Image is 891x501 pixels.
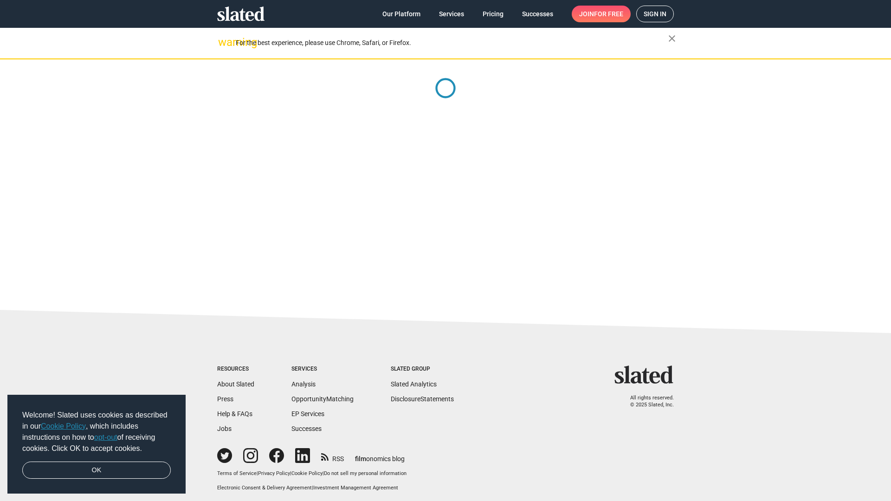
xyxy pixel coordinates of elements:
[291,395,354,403] a: OpportunityMatching
[391,366,454,373] div: Slated Group
[217,380,254,388] a: About Slated
[22,462,171,479] a: dismiss cookie message
[94,433,117,441] a: opt-out
[594,6,623,22] span: for free
[291,380,316,388] a: Analysis
[522,6,553,22] span: Successes
[257,470,258,476] span: |
[290,470,291,476] span: |
[236,37,668,49] div: For the best experience, please use Chrome, Safari, or Firefox.
[355,455,366,462] span: film
[475,6,511,22] a: Pricing
[579,6,623,22] span: Join
[217,470,257,476] a: Terms of Service
[572,6,631,22] a: Joinfor free
[22,410,171,454] span: Welcome! Slated uses cookies as described in our , which includes instructions on how to of recei...
[291,410,324,417] a: EP Services
[483,6,504,22] span: Pricing
[217,410,252,417] a: Help & FAQs
[258,470,290,476] a: Privacy Policy
[217,366,254,373] div: Resources
[355,447,405,463] a: filmonomics blog
[217,485,312,491] a: Electronic Consent & Delivery Agreement
[391,395,454,403] a: DisclosureStatements
[644,6,666,22] span: Sign in
[7,395,186,494] div: cookieconsent
[636,6,674,22] a: Sign in
[321,449,344,463] a: RSS
[312,485,313,491] span: |
[432,6,471,22] a: Services
[313,485,398,491] a: Investment Management Agreement
[666,33,678,44] mat-icon: close
[324,470,407,477] button: Do not sell my personal information
[439,6,464,22] span: Services
[218,37,229,48] mat-icon: warning
[291,470,323,476] a: Cookie Policy
[291,366,354,373] div: Services
[291,425,322,432] a: Successes
[515,6,561,22] a: Successes
[375,6,428,22] a: Our Platform
[382,6,420,22] span: Our Platform
[323,470,324,476] span: |
[217,425,232,432] a: Jobs
[217,395,233,403] a: Press
[620,395,674,408] p: All rights reserved. © 2025 Slated, Inc.
[41,422,86,430] a: Cookie Policy
[391,380,437,388] a: Slated Analytics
